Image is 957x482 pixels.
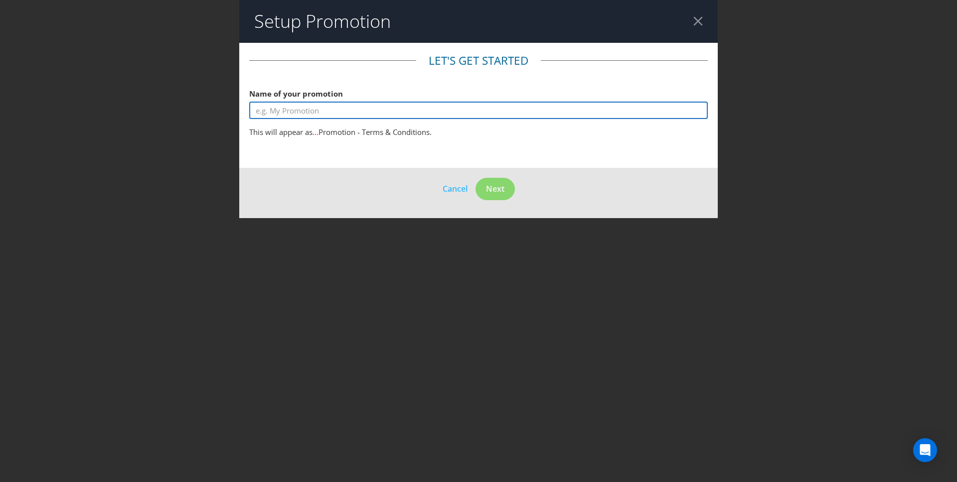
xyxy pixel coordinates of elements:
legend: Let's get started [416,53,541,69]
input: e.g. My Promotion [249,102,708,119]
div: Open Intercom Messenger [913,438,937,462]
span: Next [486,183,504,194]
button: Cancel [442,182,468,195]
span: This will appear as [249,127,313,137]
span: Name of your promotion [249,89,343,99]
span: ... [313,127,319,137]
button: Next [476,178,515,200]
span: Promotion - Terms & Conditions. [319,127,432,137]
span: Cancel [443,183,468,194]
h2: Setup Promotion [254,11,391,31]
